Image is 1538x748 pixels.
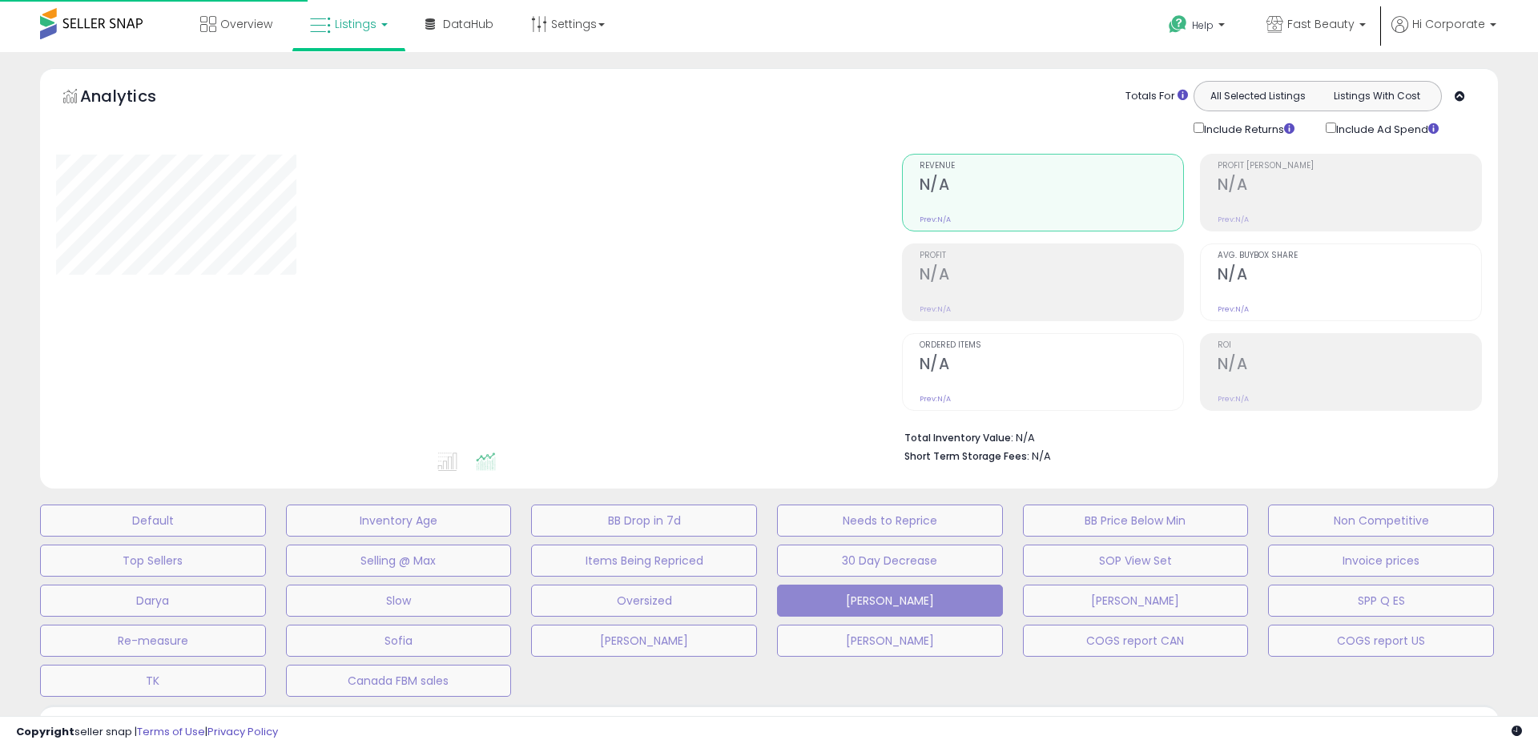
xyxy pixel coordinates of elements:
[777,505,1003,537] button: Needs to Reprice
[531,625,757,657] button: [PERSON_NAME]
[16,724,74,739] strong: Copyright
[286,545,512,577] button: Selling @ Max
[920,355,1183,376] h2: N/A
[920,394,951,404] small: Prev: N/A
[1125,89,1188,104] div: Totals For
[286,585,512,617] button: Slow
[904,449,1029,463] b: Short Term Storage Fees:
[40,545,266,577] button: Top Sellers
[335,16,376,32] span: Listings
[1218,355,1481,376] h2: N/A
[1218,175,1481,197] h2: N/A
[920,304,951,314] small: Prev: N/A
[920,175,1183,197] h2: N/A
[920,341,1183,350] span: Ordered Items
[531,545,757,577] button: Items Being Repriced
[1156,2,1241,52] a: Help
[1023,505,1249,537] button: BB Price Below Min
[920,251,1183,260] span: Profit
[286,505,512,537] button: Inventory Age
[220,16,272,32] span: Overview
[1192,18,1214,32] span: Help
[1317,86,1436,107] button: Listings With Cost
[1412,16,1485,32] span: Hi Corporate
[920,215,951,224] small: Prev: N/A
[1268,545,1494,577] button: Invoice prices
[1218,251,1481,260] span: Avg. Buybox Share
[16,725,278,740] div: seller snap | |
[286,665,512,697] button: Canada FBM sales
[777,585,1003,617] button: [PERSON_NAME]
[1023,545,1249,577] button: SOP View Set
[1218,265,1481,287] h2: N/A
[40,625,266,657] button: Re-measure
[40,585,266,617] button: Darya
[920,265,1183,287] h2: N/A
[1268,585,1494,617] button: SPP Q ES
[904,431,1013,444] b: Total Inventory Value:
[1198,86,1318,107] button: All Selected Listings
[443,16,493,32] span: DataHub
[1314,119,1464,138] div: Include Ad Spend
[1023,625,1249,657] button: COGS report CAN
[1032,448,1051,464] span: N/A
[80,85,187,111] h5: Analytics
[40,505,266,537] button: Default
[531,585,757,617] button: Oversized
[1023,585,1249,617] button: [PERSON_NAME]
[1218,341,1481,350] span: ROI
[1268,505,1494,537] button: Non Competitive
[904,427,1470,446] li: N/A
[1182,119,1314,138] div: Include Returns
[1168,14,1188,34] i: Get Help
[1218,162,1481,171] span: Profit [PERSON_NAME]
[1218,394,1249,404] small: Prev: N/A
[777,545,1003,577] button: 30 Day Decrease
[531,505,757,537] button: BB Drop in 7d
[1287,16,1355,32] span: Fast Beauty
[1391,16,1496,52] a: Hi Corporate
[1268,625,1494,657] button: COGS report US
[1218,215,1249,224] small: Prev: N/A
[920,162,1183,171] span: Revenue
[40,665,266,697] button: TK
[286,625,512,657] button: Sofia
[777,625,1003,657] button: [PERSON_NAME]
[1218,304,1249,314] small: Prev: N/A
